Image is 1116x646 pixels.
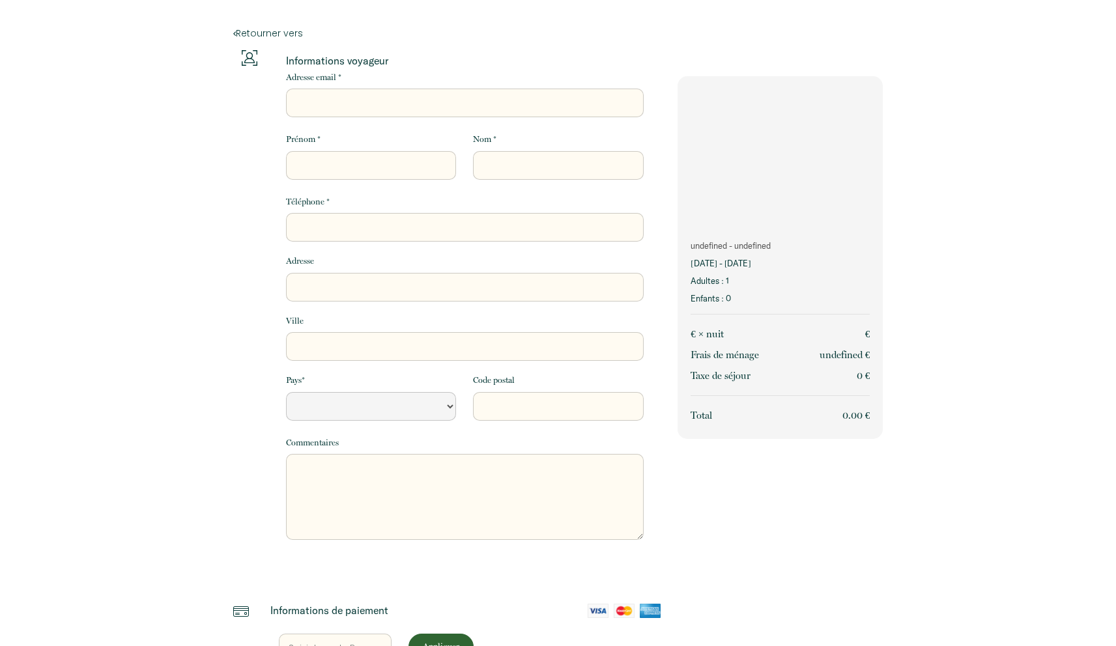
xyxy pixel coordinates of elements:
[286,133,321,146] label: Prénom *
[588,604,608,618] img: visa-card
[286,195,330,208] label: Téléphone *
[286,374,305,387] label: Pays
[473,133,496,146] label: Nom *
[842,410,870,421] span: 0.00 €
[286,315,304,328] label: Ville
[691,326,724,342] p: € × nuit
[473,374,515,387] label: Code postal
[233,604,249,619] img: credit-card
[233,26,883,40] a: Retourner vers
[691,257,870,270] p: [DATE] - [DATE]
[691,240,870,252] p: undefined - undefined
[242,50,257,66] img: guests-info
[286,71,341,84] label: Adresse email *
[691,292,870,305] p: Enfants : 0
[691,275,870,287] p: Adultes : 1
[691,410,712,421] span: Total
[286,392,456,421] select: Default select example
[857,368,870,384] p: 0 €
[865,326,870,342] p: €
[286,54,644,67] p: Informations voyageur
[614,604,635,618] img: mastercard
[691,347,759,363] p: Frais de ménage
[270,604,388,617] p: Informations de paiement
[286,255,314,268] label: Adresse
[286,436,339,449] label: Commentaires
[691,368,751,384] p: Taxe de séjour
[640,604,661,618] img: amex
[820,347,870,363] p: undefined €
[678,76,883,230] img: rental-image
